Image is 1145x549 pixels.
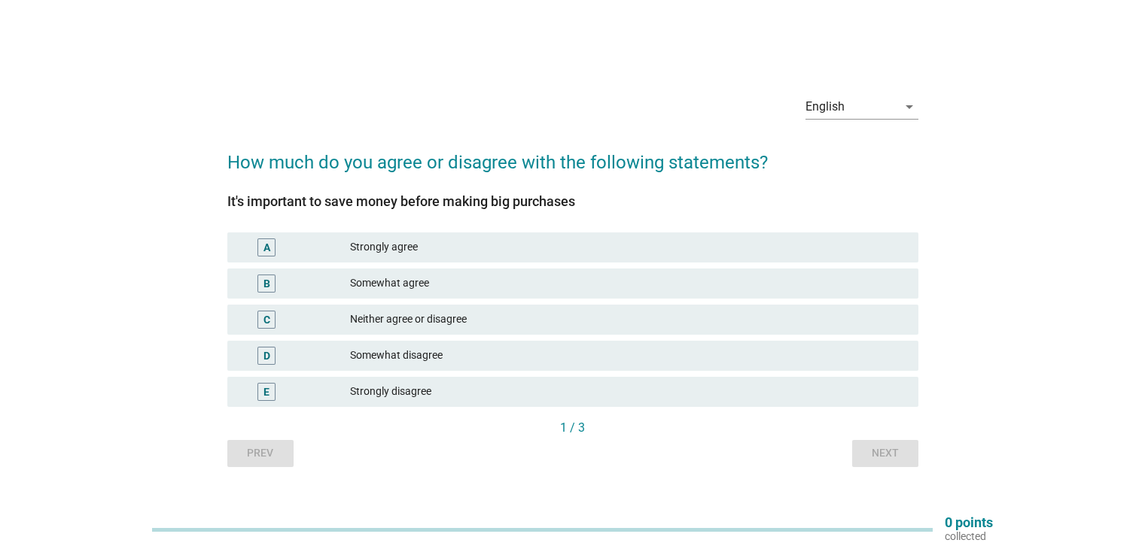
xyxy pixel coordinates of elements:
[350,311,906,329] div: Neither agree or disagree
[263,239,270,255] div: A
[350,383,906,401] div: Strongly disagree
[227,191,918,211] div: It's important to save money before making big purchases
[227,419,918,437] div: 1 / 3
[263,275,270,291] div: B
[263,311,270,327] div: C
[900,98,918,116] i: arrow_drop_down
[805,100,845,114] div: English
[227,134,918,176] h2: How much do you agree or disagree with the following statements?
[945,529,993,543] p: collected
[263,384,270,399] div: E
[350,274,906,293] div: Somewhat agree
[945,516,993,529] p: 0 points
[350,347,906,365] div: Somewhat disagree
[263,347,270,363] div: D
[350,238,906,256] div: Strongly agree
